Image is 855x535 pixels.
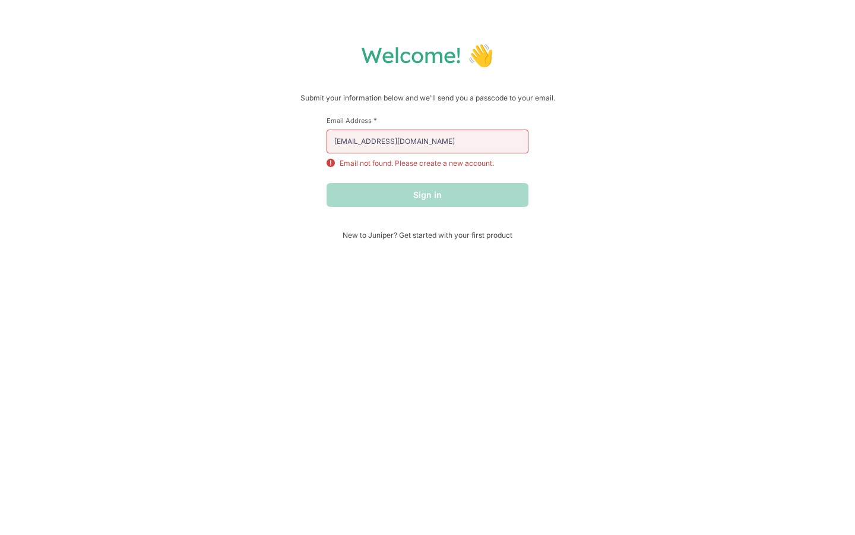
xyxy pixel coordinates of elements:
label: Email Address [327,116,528,125]
p: Submit your information below and we'll send you a passcode to your email. [12,92,843,104]
h1: Welcome! 👋 [12,42,843,68]
span: New to Juniper? Get started with your first product [327,231,528,240]
input: email@example.com [327,130,528,153]
span: This field is required. [373,116,377,125]
p: Email not found. Please create a new account. [340,158,494,169]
